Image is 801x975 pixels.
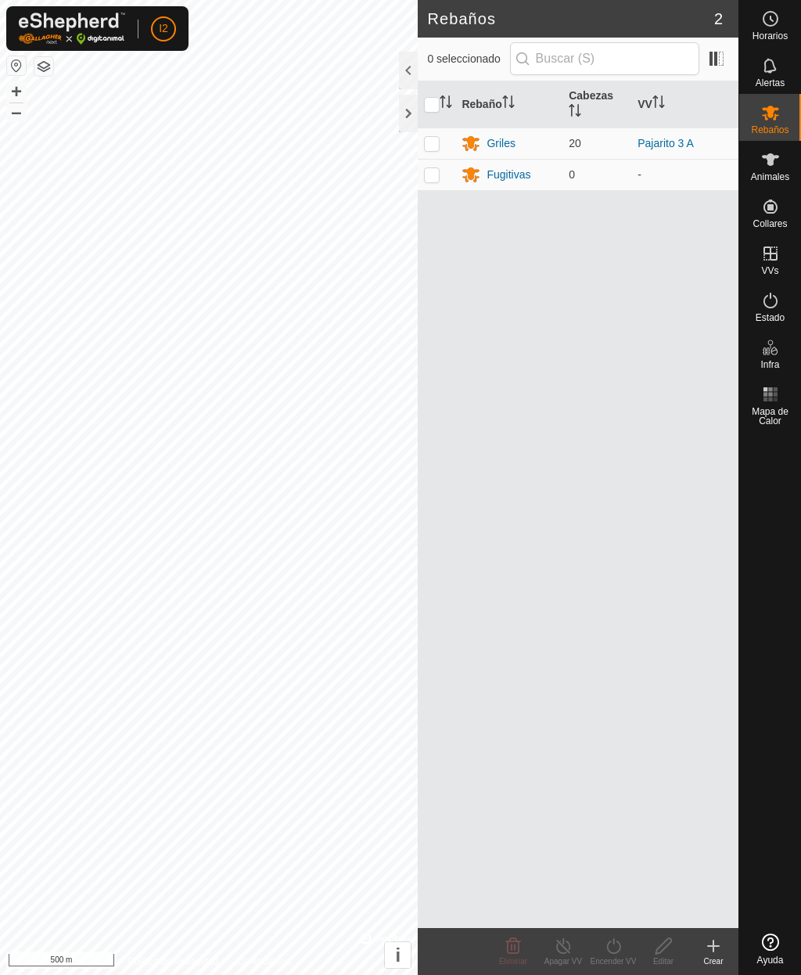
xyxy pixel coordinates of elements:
span: Horarios [753,31,788,41]
a: Pajarito 3 A [638,137,694,149]
p-sorticon: Activar para ordenar [569,106,581,119]
span: Estado [756,313,785,322]
button: Restablecer Mapa [7,56,26,75]
div: Apagar VV [538,955,588,967]
span: Infra [760,360,779,369]
td: - [631,159,738,190]
span: 0 seleccionado [427,51,509,67]
span: Mapa de Calor [743,407,797,426]
span: Eliminar [499,957,527,966]
span: 2 [714,7,723,31]
span: Animales [751,172,789,182]
button: + [7,82,26,101]
a: Ayuda [739,927,801,971]
div: Encender VV [588,955,638,967]
div: Editar [638,955,688,967]
span: Ayuda [757,955,784,965]
span: Collares [753,219,787,228]
span: Alertas [756,78,785,88]
th: Cabezas [562,81,631,128]
img: Logo Gallagher [19,13,125,45]
h2: Rebaños [427,9,713,28]
th: VV [631,81,738,128]
button: – [7,103,26,121]
div: Crear [688,955,738,967]
input: Buscar (S) [510,42,699,75]
span: I2 [159,20,168,37]
span: 20 [569,137,581,149]
p-sorticon: Activar para ordenar [440,98,452,110]
button: i [385,942,411,968]
button: Capas del Mapa [34,57,53,76]
a: Política de Privacidad [128,955,218,969]
span: VVs [761,266,778,275]
div: Griles [487,135,515,152]
a: Contáctenos [237,955,289,969]
span: Rebaños [751,125,788,135]
div: Fugitivas [487,167,530,183]
th: Rebaño [455,81,562,128]
p-sorticon: Activar para ordenar [502,98,515,110]
span: i [396,944,401,966]
p-sorticon: Activar para ordenar [652,98,665,110]
span: 0 [569,168,575,181]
